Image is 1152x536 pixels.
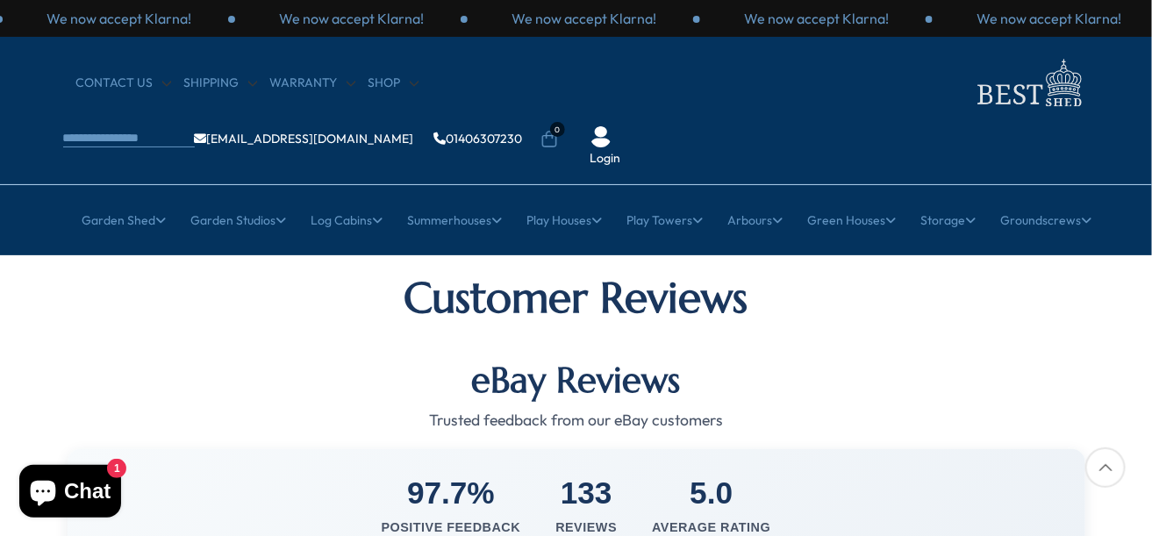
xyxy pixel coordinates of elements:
[191,198,287,242] a: Garden Studios
[434,132,523,145] a: 01406307230
[921,198,977,242] a: Storage
[311,198,383,242] a: Log Cabins
[408,198,503,242] a: Summerhouses
[967,54,1090,111] img: logo
[14,465,126,522] inbox-online-store-chat: Shopify online store chat
[555,471,617,514] div: 133
[382,518,521,536] div: Positive Feedback
[977,9,1121,28] p: We now accept Klarna!
[468,9,700,28] div: 2 / 3
[3,9,235,28] div: 3 / 3
[68,410,1085,432] p: Trusted feedback from our eBay customers
[808,198,897,242] a: Green Houses
[184,75,257,92] a: Shipping
[47,9,191,28] p: We now accept Klarna!
[512,9,656,28] p: We now accept Klarna!
[195,132,414,145] a: [EMAIL_ADDRESS][DOMAIN_NAME]
[744,9,889,28] p: We now accept Klarna!
[68,273,1085,324] h1: Customer Reviews
[700,9,933,28] div: 3 / 3
[382,471,521,514] div: 97.7%
[279,9,424,28] p: We now accept Klarna!
[235,9,468,28] div: 1 / 3
[652,518,770,536] div: Average Rating
[550,122,565,137] span: 0
[270,75,355,92] a: Warranty
[590,126,612,147] img: User Icon
[1001,198,1092,242] a: Groundscrews
[527,198,603,242] a: Play Houses
[627,198,704,242] a: Play Towers
[555,518,617,536] div: Reviews
[68,359,1085,401] h2: eBay Reviews
[76,75,171,92] a: CONTACT US
[652,471,770,514] div: 5.0
[540,131,558,148] a: 0
[82,198,167,242] a: Garden Shed
[590,150,621,168] a: Login
[368,75,419,92] a: Shop
[728,198,784,242] a: Arbours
